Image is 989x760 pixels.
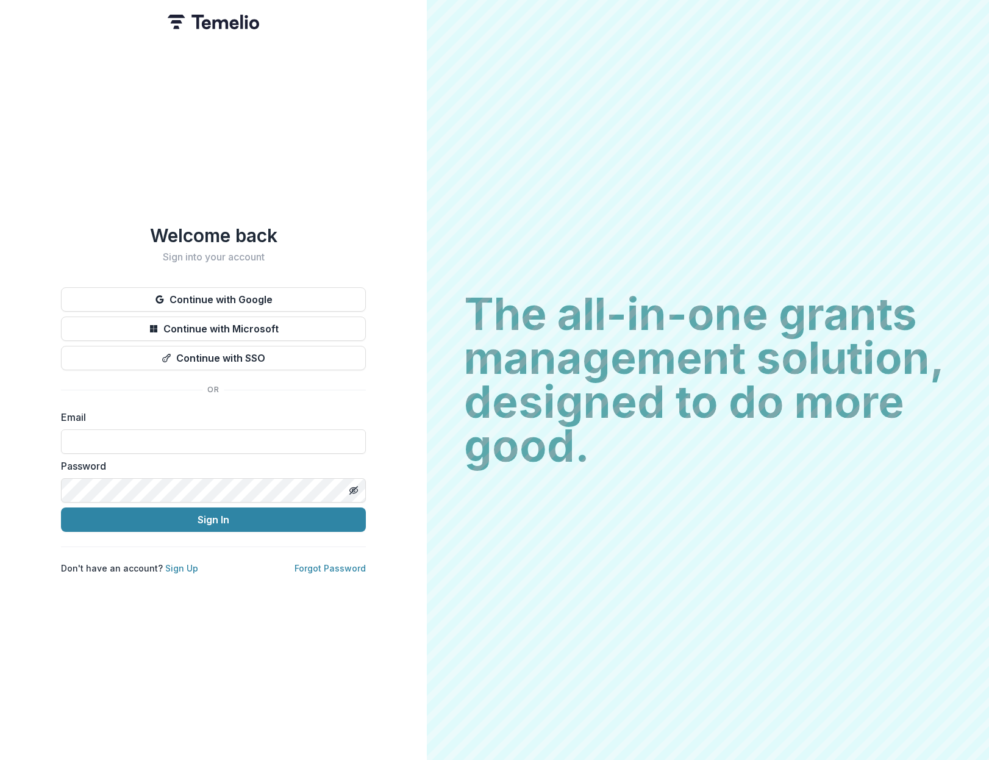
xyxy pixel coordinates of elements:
[61,251,366,263] h2: Sign into your account
[61,410,359,425] label: Email
[61,317,366,341] button: Continue with Microsoft
[165,563,198,573] a: Sign Up
[61,346,366,370] button: Continue with SSO
[61,562,198,575] p: Don't have an account?
[344,481,363,500] button: Toggle password visibility
[61,507,366,532] button: Sign In
[61,287,366,312] button: Continue with Google
[168,15,259,29] img: Temelio
[295,563,366,573] a: Forgot Password
[61,224,366,246] h1: Welcome back
[61,459,359,473] label: Password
